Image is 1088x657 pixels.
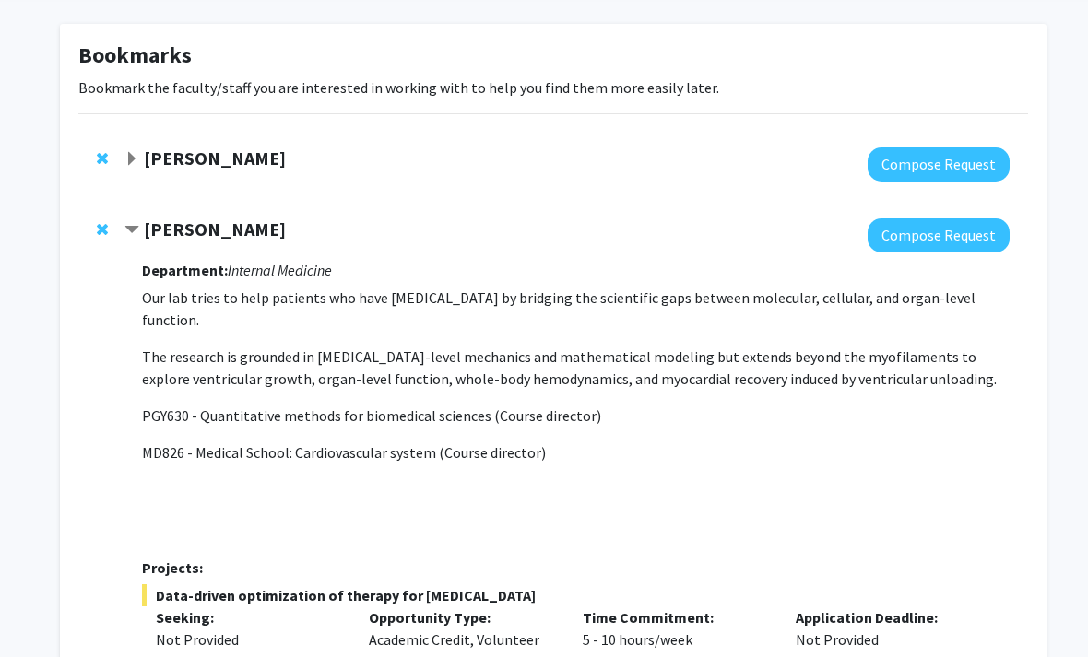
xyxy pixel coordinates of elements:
[142,558,203,577] strong: Projects:
[796,606,982,628] p: Application Deadline:
[142,346,1010,390] p: The research is grounded in [MEDICAL_DATA]-level mechanics and mathematical modeling but extends ...
[97,151,108,166] span: Remove Corey Hawes from bookmarks
[144,217,286,241] strong: [PERSON_NAME]
[97,222,108,237] span: Remove Kenneth Campbell from bookmarks
[868,218,1010,252] button: Compose Request to Kenneth Campbell
[156,628,342,651] div: Not Provided
[78,76,1028,99] p: Bookmark the faculty/staff you are interested in working with to help you find them more easily l...
[156,606,342,628] p: Seeking:
[144,147,286,170] strong: [PERSON_NAME]
[14,574,78,643] iframe: Chat
[142,287,1010,331] p: Our lab tries to help patients who have [MEDICAL_DATA] by bridging the scientific gaps between mo...
[78,42,1028,69] h1: Bookmarks
[142,584,1010,606] span: Data-driven optimization of therapy for [MEDICAL_DATA]
[142,261,228,279] strong: Department:
[569,606,783,651] div: 5 - 10 hours/week
[868,147,1010,182] button: Compose Request to Corey Hawes
[355,606,569,651] div: Academic Credit, Volunteer
[228,261,332,279] i: Internal Medicine
[782,606,996,651] div: Not Provided
[369,606,555,628] p: Opportunity Type:
[142,405,1010,427] p: PGY630 - Quantitative methods for biomedical sciences (Course director)
[124,223,139,238] span: Contract Kenneth Campbell Bookmark
[583,606,769,628] p: Time Commitment:
[124,152,139,167] span: Expand Corey Hawes Bookmark
[142,441,1010,463] p: MD826 - Medical School: Cardiovascular system (Course director)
